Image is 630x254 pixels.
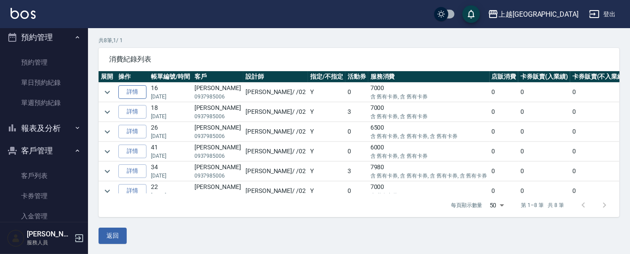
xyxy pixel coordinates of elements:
td: 7000 [368,102,490,122]
td: 0 [518,162,570,181]
td: Y [308,142,345,161]
td: [PERSON_NAME] [192,162,243,181]
th: 設計師 [243,71,308,83]
p: 0937985006 [194,172,241,180]
td: 18 [149,102,192,122]
td: 22 [149,181,192,201]
a: 單日預約紀錄 [4,73,84,93]
p: 每頁顯示數量 [451,201,483,209]
a: 客戶列表 [4,166,84,186]
td: Y [308,181,345,201]
td: [PERSON_NAME] / /02 [243,142,308,161]
a: 詳情 [118,145,147,158]
img: Logo [11,8,36,19]
button: 報表及分析 [4,117,84,140]
a: 預約管理 [4,52,84,73]
td: 26 [149,122,192,142]
th: 卡券販賣(不入業績) [570,71,628,83]
p: 服務人員 [27,239,72,247]
th: 指定/不指定 [308,71,345,83]
button: expand row [101,86,114,99]
td: Y [308,83,345,102]
p: 共 8 筆, 1 / 1 [99,36,619,44]
td: [PERSON_NAME] / /02 [243,102,308,122]
th: 服務消費 [368,71,490,83]
td: [PERSON_NAME] / /02 [243,181,308,201]
p: 0937985006 [194,112,241,120]
p: 含 舊有卡券, 含 舊有卡券, 含 舊有卡券 [370,132,487,140]
td: 0 [490,181,519,201]
td: Y [308,102,345,122]
button: expand row [101,105,114,119]
td: 0 [518,83,570,102]
button: expand row [101,125,114,138]
p: 第 1–8 筆 共 8 筆 [521,201,564,209]
button: 返回 [99,228,127,244]
button: expand row [101,145,114,158]
span: 消費紀錄列表 [109,55,609,64]
p: 0937985006 [194,152,241,160]
p: 0937985006 [194,132,241,140]
th: 帳單編號/時間 [149,71,192,83]
button: 客戶管理 [4,139,84,162]
td: 7980 [368,162,490,181]
td: 0 [345,83,368,102]
h5: [PERSON_NAME] [27,230,72,239]
th: 卡券販賣(入業績) [518,71,570,83]
td: [PERSON_NAME] [192,83,243,102]
p: [DATE] [151,132,190,140]
td: 0 [518,102,570,122]
a: 詳情 [118,105,147,119]
p: [DATE] [151,172,190,180]
a: 詳情 [118,184,147,198]
td: Y [308,122,345,142]
th: 操作 [116,71,149,83]
td: 0 [518,122,570,142]
td: 0 [570,83,628,102]
a: 卡券管理 [4,186,84,206]
p: [DATE] [151,112,190,120]
td: 7000 [368,181,490,201]
p: [DATE] [151,93,190,101]
button: 上越[GEOGRAPHIC_DATA] [484,5,582,23]
button: 登出 [586,6,619,22]
button: 預約管理 [4,26,84,49]
td: 0 [518,142,570,161]
td: 0 [490,122,519,142]
td: 0 [345,122,368,142]
td: [PERSON_NAME] [192,122,243,142]
a: 詳情 [118,164,147,178]
td: 0 [345,142,368,161]
td: [PERSON_NAME] / /02 [243,162,308,181]
div: 上越[GEOGRAPHIC_DATA] [498,9,579,20]
a: 詳情 [118,85,147,99]
p: 0937985006 [194,192,241,200]
td: 0 [490,83,519,102]
td: 16 [149,83,192,102]
th: 店販消費 [490,71,519,83]
td: 0 [570,122,628,142]
a: 入金管理 [4,206,84,226]
p: [DATE] [151,152,190,160]
p: 含 舊有卡券, 含 舊有卡券 [370,93,487,101]
td: [PERSON_NAME] / /02 [243,122,308,142]
a: 單週預約紀錄 [4,93,84,113]
td: 0 [570,142,628,161]
td: [PERSON_NAME] [192,102,243,122]
img: Person [7,229,25,247]
button: expand row [101,185,114,198]
td: 0 [518,181,570,201]
td: 6500 [368,122,490,142]
td: [PERSON_NAME] [192,181,243,201]
p: [DATE] [151,192,190,200]
td: 0 [570,181,628,201]
p: 含 舊有卡券, 含 舊有卡券 [370,112,487,120]
td: [PERSON_NAME] / /02 [243,83,308,102]
td: 3 [345,162,368,181]
p: 0937985006 [194,93,241,101]
td: 0 [570,102,628,122]
div: 50 [486,193,507,217]
button: expand row [101,165,114,178]
a: 詳情 [118,125,147,138]
p: 含 舊有卡券, 含 舊有卡券 [370,152,487,160]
